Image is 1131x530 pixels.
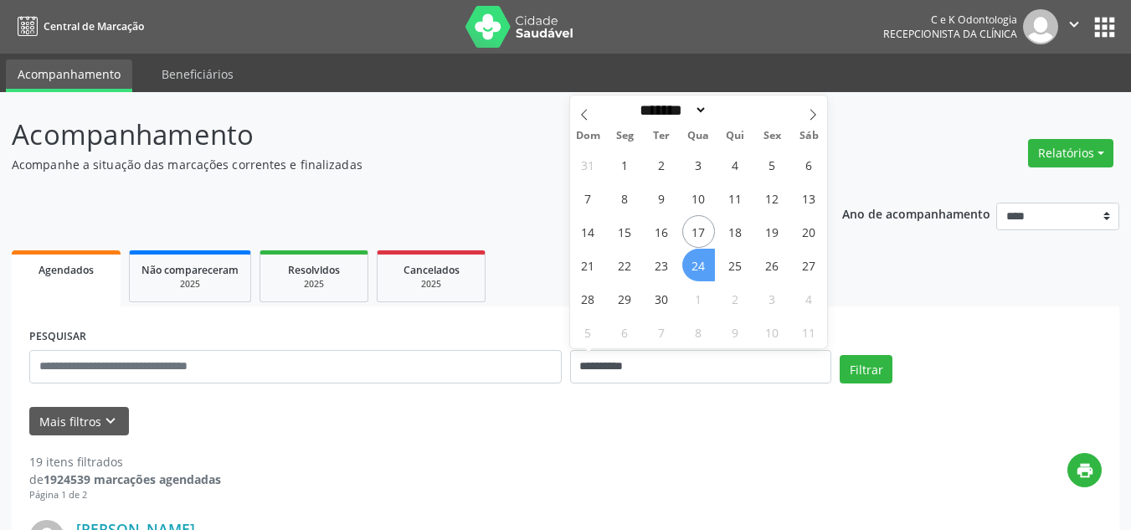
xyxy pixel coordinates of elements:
span: Setembro 10, 2025 [682,182,715,214]
span: Setembro 18, 2025 [719,215,752,248]
div: 2025 [389,278,473,291]
span: Setembro 28, 2025 [572,282,604,315]
span: Setembro 21, 2025 [572,249,604,281]
span: Outubro 2, 2025 [719,282,752,315]
span: Outubro 10, 2025 [756,316,789,348]
select: Month [635,101,708,119]
span: Agosto 31, 2025 [572,148,604,181]
span: Setembro 9, 2025 [645,182,678,214]
a: Central de Marcação [12,13,144,40]
span: Setembro 29, 2025 [609,282,641,315]
span: Sáb [790,131,827,142]
span: Setembro 17, 2025 [682,215,715,248]
span: Seg [606,131,643,142]
span: Setembro 11, 2025 [719,182,752,214]
span: Dom [570,131,607,142]
span: Setembro 15, 2025 [609,215,641,248]
button: apps [1090,13,1119,42]
span: Outubro 6, 2025 [609,316,641,348]
span: Qui [717,131,753,142]
span: Outubro 1, 2025 [682,282,715,315]
span: Resolvidos [288,263,340,277]
span: Setembro 27, 2025 [793,249,825,281]
span: Agendados [39,263,94,277]
span: Setembro 19, 2025 [756,215,789,248]
span: Outubro 7, 2025 [645,316,678,348]
span: Outubro 8, 2025 [682,316,715,348]
span: Setembro 8, 2025 [609,182,641,214]
p: Acompanhamento [12,114,787,156]
button: Filtrar [840,355,892,383]
span: Setembro 22, 2025 [609,249,641,281]
span: Setembro 5, 2025 [756,148,789,181]
span: Outubro 3, 2025 [756,282,789,315]
div: 2025 [141,278,239,291]
button: Relatórios [1028,139,1113,167]
span: Setembro 23, 2025 [645,249,678,281]
span: Outubro 5, 2025 [572,316,604,348]
span: Setembro 26, 2025 [756,249,789,281]
span: Outubro 11, 2025 [793,316,825,348]
span: Cancelados [404,263,460,277]
span: Setembro 6, 2025 [793,148,825,181]
span: Setembro 20, 2025 [793,215,825,248]
div: 19 itens filtrados [29,453,221,471]
button:  [1058,9,1090,44]
span: Setembro 3, 2025 [682,148,715,181]
img: img [1023,9,1058,44]
div: Página 1 de 2 [29,488,221,502]
span: Setembro 30, 2025 [645,282,678,315]
span: Outubro 9, 2025 [719,316,752,348]
span: Outubro 4, 2025 [793,282,825,315]
div: de [29,471,221,488]
span: Sex [753,131,790,142]
span: Setembro 4, 2025 [719,148,752,181]
a: Acompanhamento [6,59,132,92]
i: keyboard_arrow_down [101,412,120,430]
span: Setembro 24, 2025 [682,249,715,281]
span: Recepcionista da clínica [883,27,1017,41]
span: Ter [643,131,680,142]
i:  [1065,15,1083,33]
strong: 1924539 marcações agendadas [44,471,221,487]
p: Ano de acompanhamento [842,203,990,224]
span: Setembro 25, 2025 [719,249,752,281]
span: Setembro 2, 2025 [645,148,678,181]
input: Year [707,101,763,119]
div: 2025 [272,278,356,291]
label: PESQUISAR [29,324,86,350]
span: Setembro 16, 2025 [645,215,678,248]
i: print [1076,461,1094,480]
span: Setembro 1, 2025 [609,148,641,181]
span: Qua [680,131,717,142]
button: Mais filtroskeyboard_arrow_down [29,407,129,436]
button: print [1067,453,1102,487]
span: Central de Marcação [44,19,144,33]
div: C e K Odontologia [883,13,1017,27]
a: Beneficiários [150,59,245,89]
span: Setembro 13, 2025 [793,182,825,214]
span: Setembro 14, 2025 [572,215,604,248]
span: Setembro 7, 2025 [572,182,604,214]
p: Acompanhe a situação das marcações correntes e finalizadas [12,156,787,173]
span: Setembro 12, 2025 [756,182,789,214]
span: Não compareceram [141,263,239,277]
